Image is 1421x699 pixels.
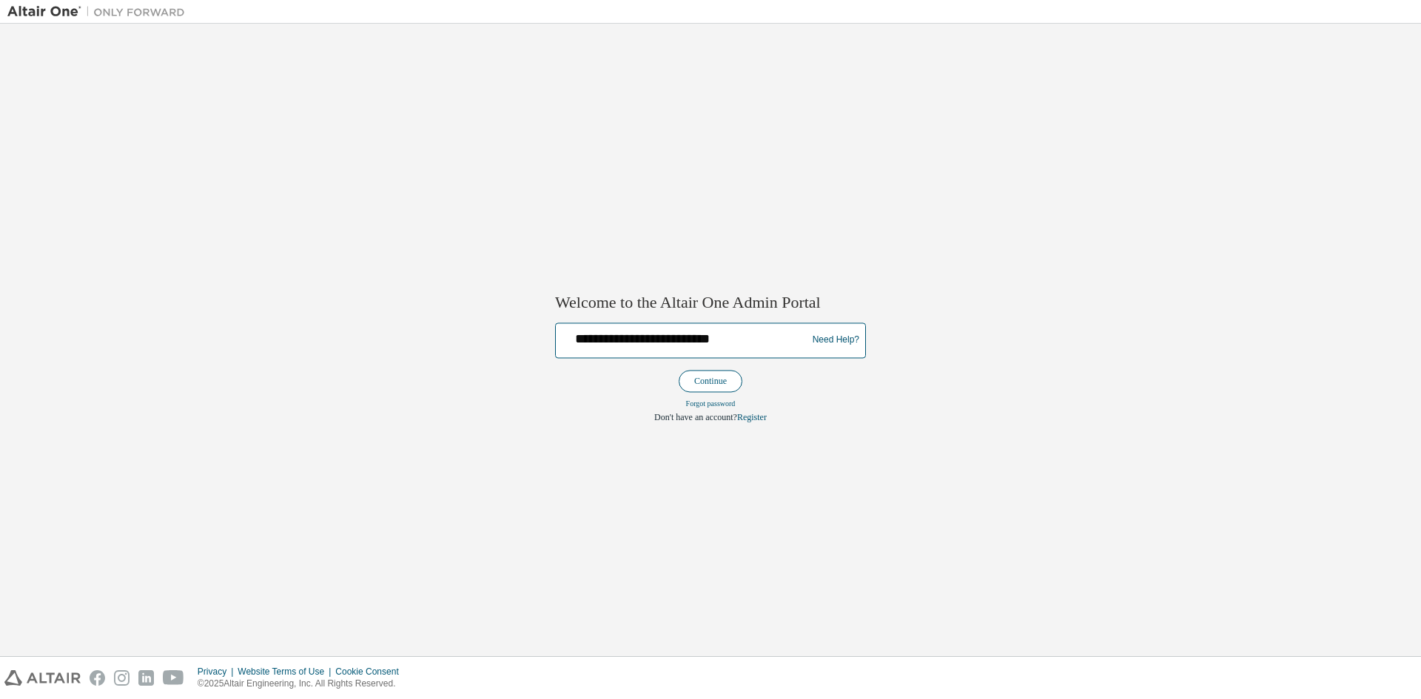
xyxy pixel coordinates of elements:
[198,666,238,678] div: Privacy
[198,678,408,690] p: © 2025 Altair Engineering, Inc. All Rights Reserved.
[679,370,742,392] button: Continue
[555,293,866,314] h2: Welcome to the Altair One Admin Portal
[4,670,81,686] img: altair_logo.svg
[654,412,737,422] span: Don't have an account?
[138,670,154,686] img: linkedin.svg
[90,670,105,686] img: facebook.svg
[813,340,859,341] a: Need Help?
[114,670,130,686] img: instagram.svg
[238,666,335,678] div: Website Terms of Use
[335,666,407,678] div: Cookie Consent
[686,399,736,408] a: Forgot password
[737,412,767,422] a: Register
[7,4,192,19] img: Altair One
[163,670,184,686] img: youtube.svg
